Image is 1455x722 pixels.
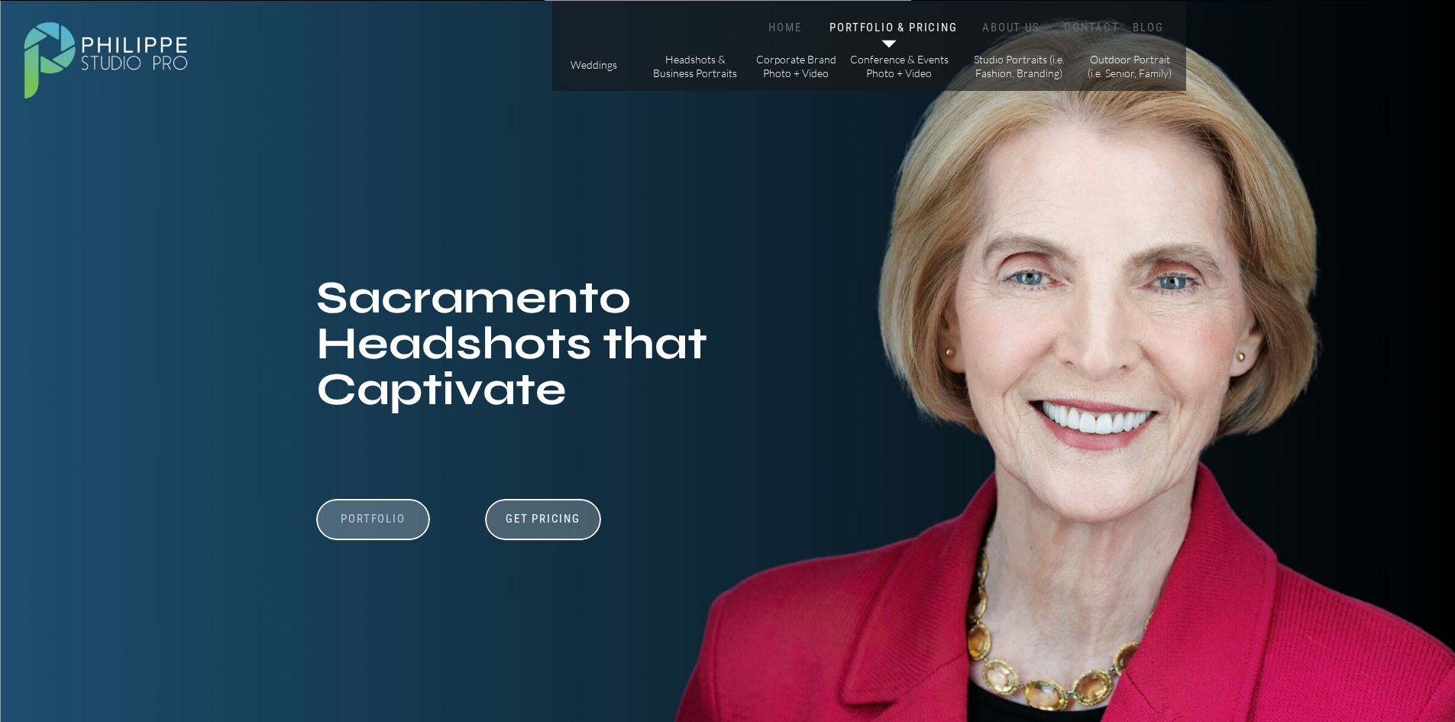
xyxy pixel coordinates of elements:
[501,512,586,530] a: Get Pricing
[652,53,739,79] a: Headshots & Business Portraits
[849,53,949,79] a: Conference & Events Photo + Video
[321,512,426,541] a: Portfolio
[753,21,818,35] a: HOME
[316,275,745,427] h1: Sacramento Headshots that Captivate
[1061,21,1124,35] a: CONTACT
[979,21,1044,35] a: ABOUT US
[968,53,1071,79] a: Studio Portraits (i.e. Fashion, Branding)
[1130,21,1168,35] a: BLOG
[1087,53,1173,79] a: Outdoor Portrait (i.e. Senior, Family)
[567,58,621,74] a: Weddings
[827,21,961,35] a: PORTFOLIO & PRICING
[753,53,839,79] a: Corporate Brand Photo + Video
